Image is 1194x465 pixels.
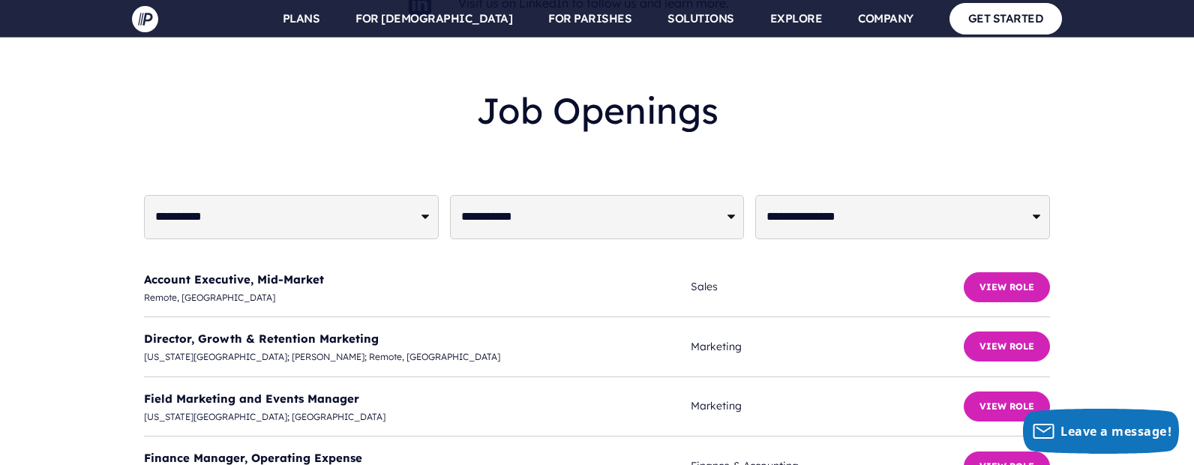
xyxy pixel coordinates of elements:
button: Leave a message! [1023,409,1179,454]
button: View Role [964,391,1050,421]
a: GET STARTED [949,3,1063,34]
span: Marketing [691,337,964,356]
a: Account Executive, Mid-Market [144,272,324,286]
span: Remote, [GEOGRAPHIC_DATA] [144,289,691,306]
a: Field Marketing and Events Manager [144,391,359,406]
span: [US_STATE][GEOGRAPHIC_DATA]; [GEOGRAPHIC_DATA] [144,409,691,425]
span: Leave a message! [1060,423,1171,439]
a: Finance Manager, Operating Expense [144,451,362,465]
span: [US_STATE][GEOGRAPHIC_DATA]; [PERSON_NAME]; Remote, [GEOGRAPHIC_DATA] [144,349,691,365]
button: View Role [964,331,1050,361]
h2: Job Openings [144,77,1050,144]
span: Marketing [691,397,964,415]
button: View Role [964,272,1050,302]
span: Sales [691,277,964,296]
a: Director, Growth & Retention Marketing [144,331,379,346]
